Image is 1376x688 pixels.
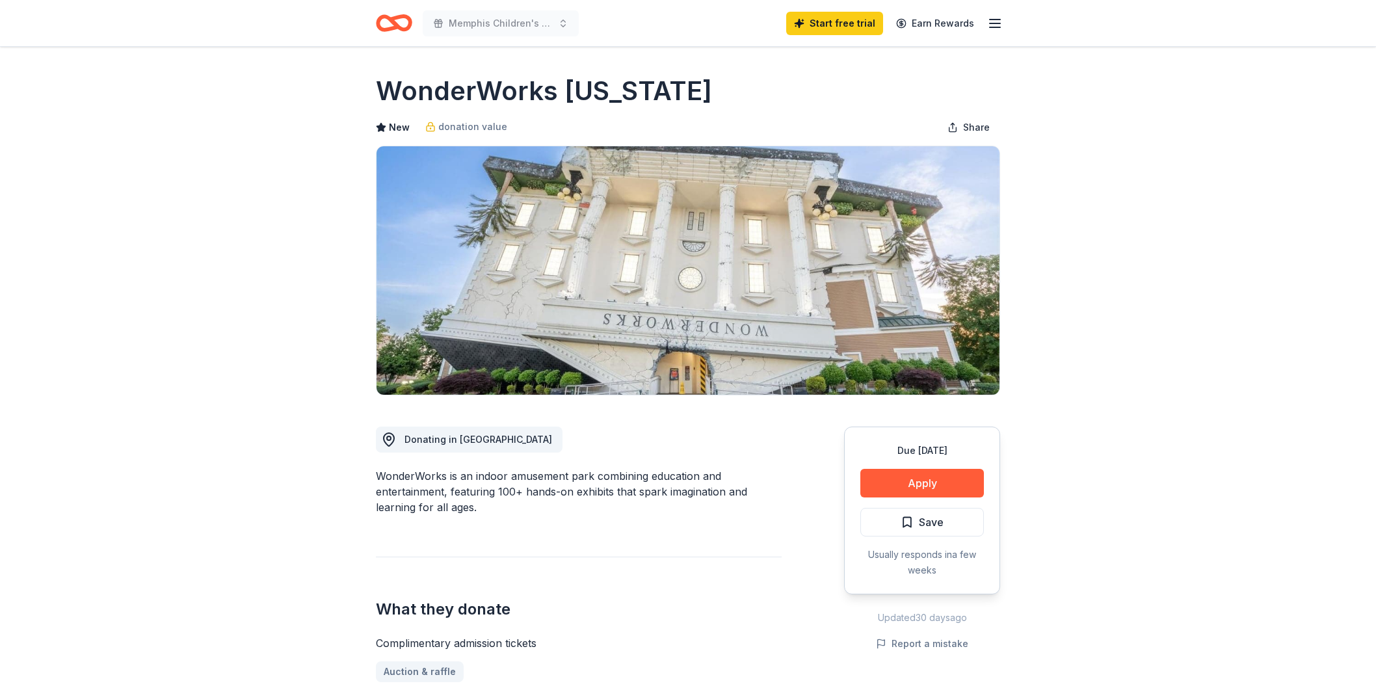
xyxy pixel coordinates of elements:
[389,120,410,135] span: New
[423,10,579,36] button: Memphis Children's Business Fair
[860,508,984,536] button: Save
[376,599,782,620] h2: What they donate
[449,16,553,31] span: Memphis Children's Business Fair
[376,661,464,682] a: Auction & raffle
[876,636,968,652] button: Report a mistake
[404,434,552,445] span: Donating in [GEOGRAPHIC_DATA]
[963,120,990,135] span: Share
[860,443,984,458] div: Due [DATE]
[376,8,412,38] a: Home
[844,610,1000,626] div: Updated 30 days ago
[860,547,984,578] div: Usually responds in a few weeks
[786,12,883,35] a: Start free trial
[888,12,982,35] a: Earn Rewards
[377,146,999,395] img: Image for WonderWorks Tennessee
[376,468,782,515] div: WonderWorks is an indoor amusement park combining education and entertainment, featuring 100+ han...
[425,119,507,135] a: donation value
[376,635,782,651] div: Complimentary admission tickets
[438,119,507,135] span: donation value
[919,514,944,531] span: Save
[937,114,1000,140] button: Share
[860,469,984,497] button: Apply
[376,73,712,109] h1: WonderWorks [US_STATE]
